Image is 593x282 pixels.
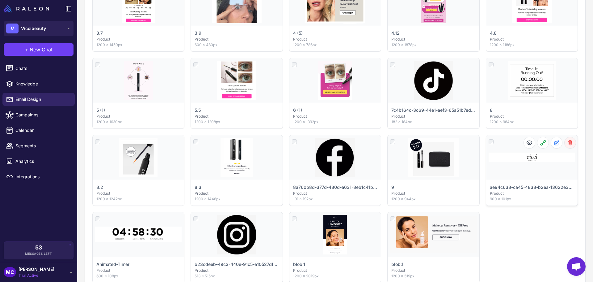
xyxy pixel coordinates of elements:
[15,111,70,118] span: Campaigns
[25,46,28,53] span: +
[15,142,70,149] span: Segments
[293,37,377,42] p: Product
[15,96,70,103] span: Email Design
[391,261,403,268] p: blob.1
[2,108,75,121] a: Campaigns
[15,158,70,165] span: Analytics
[293,273,377,279] p: 1200 × 2019px
[293,191,377,196] p: Product
[391,30,400,37] p: 4.12
[293,184,377,191] p: 8a760b8d-377d-480d-a631-8eb1c41bcb1e
[391,42,475,48] p: 1200 × 1878px
[96,261,129,268] p: Animated-Timer
[4,5,49,12] img: Raleon Logo
[293,30,303,37] p: 4 (5)
[293,42,377,48] p: 1200 × 786px
[96,114,180,119] p: Product
[391,119,475,125] p: 182 × 184px
[195,196,279,202] p: 1200 × 1448px
[490,196,574,202] p: 900 × 101px
[15,65,70,72] span: Chats
[391,196,475,202] p: 1200 × 944px
[35,245,42,250] span: 53
[195,273,279,279] p: 513 × 515px
[19,273,54,278] span: Trial Active
[195,261,279,268] p: b23cdeeb-49c3-440e-91c5-e10527df23ab
[551,137,562,148] button: Edit
[293,268,377,273] p: Product
[4,267,16,277] div: MC
[25,251,52,256] span: Messages Left
[2,139,75,152] a: Segments
[195,114,279,119] p: Product
[195,184,201,191] p: 8.3
[293,119,377,125] p: 1200 × 1392px
[6,24,19,33] div: V
[4,43,74,56] button: +New Chat
[96,119,180,125] p: 1200 × 1630px
[490,184,574,191] p: ae94c638-ca45-4838-b2ea-13622e37d31c.1
[391,184,394,191] p: 9
[391,191,475,196] p: Product
[195,268,279,273] p: Product
[391,268,475,273] p: Product
[96,107,105,114] p: 5 (1)
[96,30,103,37] p: 3.7
[565,137,576,148] button: Delete
[96,42,180,48] p: 1200 × 1450px
[15,173,70,180] span: Integrations
[19,266,54,273] span: [PERSON_NAME]
[96,191,180,196] p: Product
[96,273,180,279] p: 600 × 108px
[490,107,493,114] p: 8
[537,137,549,148] button: Copy URL
[195,119,279,125] p: 1200 × 1208px
[490,37,574,42] p: Product
[195,107,201,114] p: 5.5
[15,80,70,87] span: Knowledge
[490,191,574,196] p: Product
[391,114,475,119] p: Product
[96,196,180,202] p: 1200 × 1242px
[293,107,302,114] p: 6 (1)
[195,37,279,42] p: Product
[490,30,497,37] p: 4.8
[195,191,279,196] p: Product
[490,119,574,125] p: 1200 × 984px
[293,114,377,119] p: Product
[4,5,52,12] a: Raleon Logo
[391,273,475,279] p: 1200 × 519px
[2,124,75,137] a: Calendar
[2,170,75,183] a: Integrations
[2,93,75,106] a: Email Design
[293,261,305,268] p: blob.1
[2,62,75,75] a: Chats
[524,137,535,148] button: Preview
[195,42,279,48] p: 600 × 480px
[96,268,180,273] p: Product
[96,184,103,191] p: 8.2
[30,46,53,53] span: New Chat
[2,77,75,90] a: Knowledge
[21,25,46,32] span: Viccibeauty
[15,127,70,134] span: Calendar
[490,114,574,119] p: Product
[195,30,201,37] p: 3.9
[567,257,586,276] div: Open chat
[2,155,75,168] a: Analytics
[293,196,377,202] p: 191 × 192px
[391,107,475,114] p: 7c4b164c-3c69-44e1-aef3-65a51b7edd3b
[96,37,180,42] p: Product
[391,37,475,42] p: Product
[490,42,574,48] p: 1200 × 1186px
[4,21,74,36] button: VViccibeauty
